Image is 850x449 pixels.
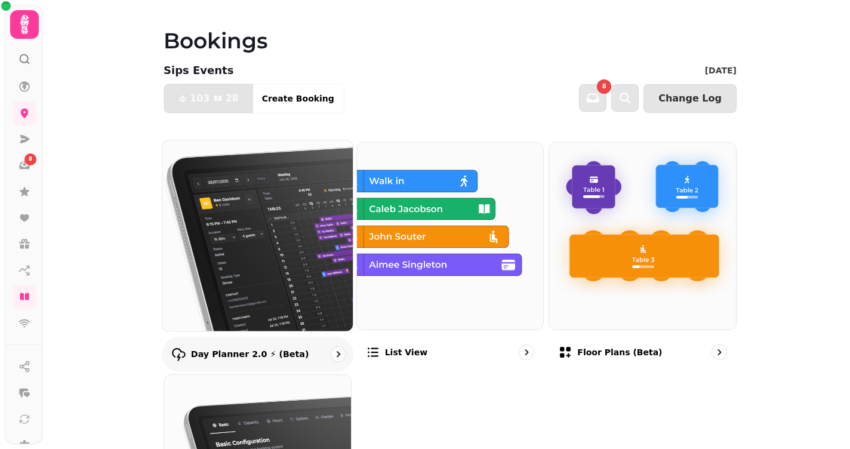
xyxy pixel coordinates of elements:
[164,84,253,113] button: 10328
[190,94,210,103] span: 103
[385,346,427,358] p: List view
[549,142,737,370] a: Floor Plans (beta)Floor Plans (beta)
[29,155,32,164] span: 8
[602,84,606,90] span: 8
[332,348,344,360] svg: go to
[252,84,344,113] button: Create Booking
[225,94,238,103] span: 28
[549,143,736,330] img: Floor Plans (beta)
[191,348,309,360] p: Day Planner 2.0 ⚡ (Beta)
[521,346,532,358] svg: go to
[356,142,544,370] a: List viewList view
[713,346,725,358] svg: go to
[705,64,737,76] p: [DATE]
[643,84,737,113] button: Change Log
[153,131,362,340] img: Day Planner 2.0 ⚡ (Beta)
[164,62,233,79] p: Sips Events
[262,94,334,103] span: Create Booking
[13,153,36,177] a: 8
[357,143,544,330] img: List view
[577,346,662,358] p: Floor Plans (beta)
[658,94,722,103] span: Change Log
[162,140,353,371] a: Day Planner 2.0 ⚡ (Beta)Day Planner 2.0 ⚡ (Beta)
